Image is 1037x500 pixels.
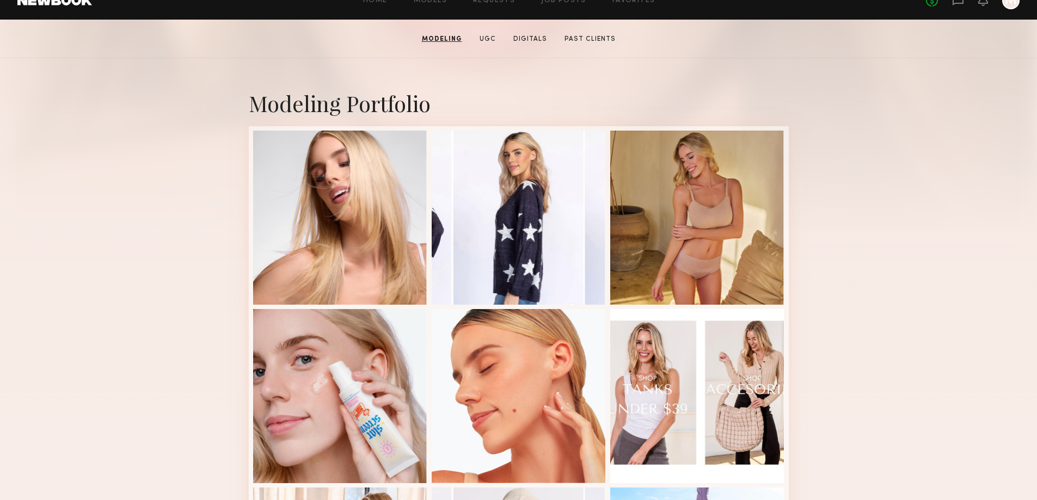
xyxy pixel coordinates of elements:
[560,34,620,44] a: Past Clients
[475,34,500,44] a: UGC
[249,89,789,118] div: Modeling Portfolio
[509,34,551,44] a: Digitals
[418,34,467,44] a: Modeling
